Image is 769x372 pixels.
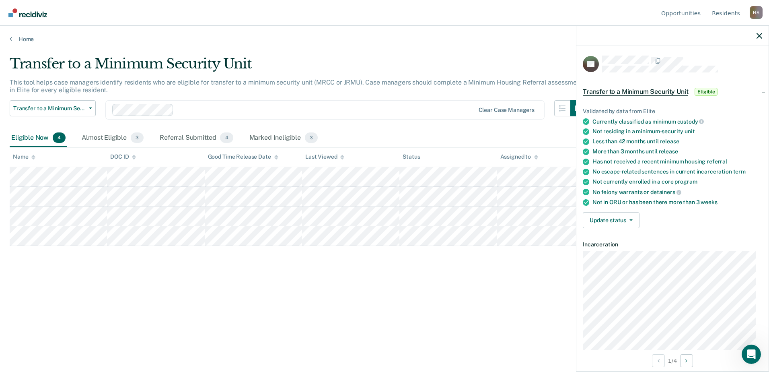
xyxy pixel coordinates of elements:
[695,88,718,96] span: Eligible
[592,168,762,175] div: No escape-related sentences in current incarceration
[10,129,67,147] div: Eligible Now
[403,153,420,160] div: Status
[750,6,763,19] button: Profile dropdown button
[583,241,762,248] dt: Incarceration
[500,153,538,160] div: Assigned to
[208,153,278,160] div: Good Time Release Date
[742,345,761,364] iframe: Intercom live chat
[131,132,144,143] span: 3
[677,118,704,125] span: custody
[592,188,762,196] div: No felony warrants or
[80,129,145,147] div: Almost Eligible
[583,108,762,115] div: Validated by data from Elite
[592,138,762,145] div: Less than 42 months until
[576,350,769,371] div: 1 / 4
[479,107,535,114] div: Clear case managers
[53,132,66,143] span: 4
[158,129,234,147] div: Referral Submitted
[305,132,318,143] span: 3
[592,118,762,125] div: Currently classified as minimum
[660,138,679,145] span: release
[10,56,586,79] div: Transfer to a Minimum Security Unit
[592,178,762,185] div: Not currently enrolled in a core
[576,79,769,105] div: Transfer to a Minimum Security UnitEligible
[13,105,86,112] span: Transfer to a Minimum Security Unit
[10,79,583,94] p: This tool helps case managers identify residents who are eligible for transfer to a minimum secur...
[659,148,678,155] span: release
[583,212,639,228] button: Update status
[652,354,665,367] button: Previous Opportunity
[13,153,35,160] div: Name
[674,178,697,185] span: program
[750,6,763,19] div: H A
[592,148,762,155] div: More than 3 months until
[650,189,681,195] span: detainers
[592,128,762,135] div: Not residing in a minimum-security
[680,354,693,367] button: Next Opportunity
[685,128,695,134] span: unit
[8,8,47,17] img: Recidiviz
[592,158,762,165] div: Has not received a recent minimum housing
[220,132,233,143] span: 4
[110,153,136,160] div: DOC ID
[583,88,688,96] span: Transfer to a Minimum Security Unit
[305,153,344,160] div: Last Viewed
[707,158,727,165] span: referral
[733,168,746,175] span: term
[10,35,759,43] a: Home
[701,199,717,205] span: weeks
[248,129,320,147] div: Marked Ineligible
[592,199,762,206] div: Not in ORU or has been there more than 3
